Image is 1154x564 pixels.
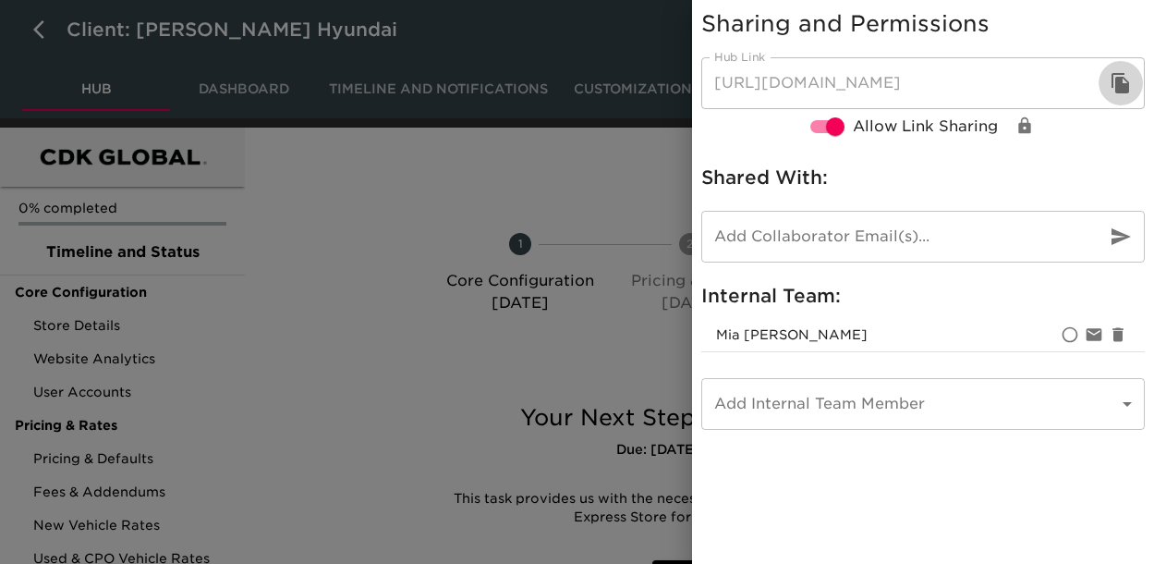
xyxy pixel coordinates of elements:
div: ​ [701,378,1145,430]
h5: Sharing and Permissions [701,9,1145,39]
span: mia.fisher@cdk.com [716,327,868,342]
div: Change View/Edit Permissions for Link Share [1013,114,1037,138]
div: Disable notifications for mia.fisher@cdk.com [1082,323,1106,347]
h6: Shared With: [701,163,1145,192]
div: Set as primay account owner [1058,323,1082,347]
div: Remove mia.fisher@cdk.com [1106,323,1130,347]
span: Allow Link Sharing [853,116,998,138]
h6: Internal Team: [701,281,1145,311]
